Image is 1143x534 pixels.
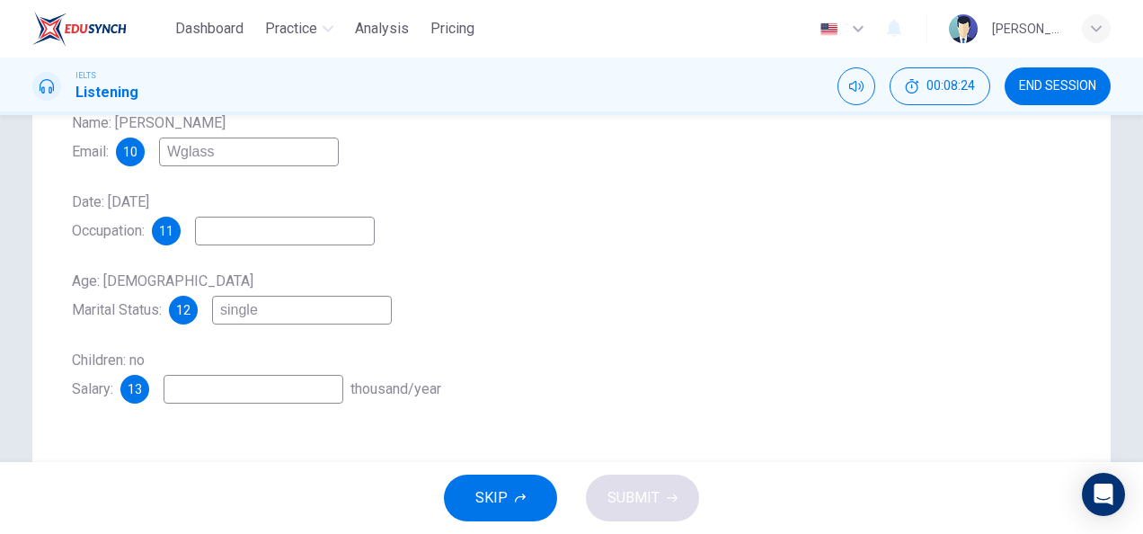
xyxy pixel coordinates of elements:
span: Dashboard [175,18,244,40]
button: END SESSION [1005,67,1111,105]
img: EduSynch logo [32,11,127,47]
div: Mute [837,67,875,105]
span: 10 [123,146,137,158]
span: Children: no Salary: [72,352,145,397]
button: Practice [258,13,341,45]
span: Date: [DATE] Occupation: [72,193,149,239]
button: 00:08:24 [890,67,990,105]
button: Dashboard [168,13,251,45]
button: Analysis [348,13,416,45]
span: Age: [DEMOGRAPHIC_DATA] Marital Status: [72,272,253,318]
span: 12 [176,304,190,316]
span: IELTS [75,69,96,82]
div: Hide [890,67,990,105]
span: 00:08:24 [926,79,975,93]
h1: Listening [75,82,138,103]
button: Pricing [423,13,482,45]
a: EduSynch logo [32,11,168,47]
span: 13 [128,383,142,396]
span: thousand/year [350,380,441,397]
span: Practice [265,18,317,40]
span: Analysis [355,18,409,40]
span: 11 [159,225,173,237]
img: en [818,22,840,36]
span: Pricing [430,18,474,40]
div: [PERSON_NAME] [992,18,1060,40]
span: SKIP [475,485,508,511]
button: SKIP [444,475,557,521]
span: END SESSION [1019,79,1096,93]
img: Profile picture [949,14,978,43]
div: Open Intercom Messenger [1082,473,1125,516]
